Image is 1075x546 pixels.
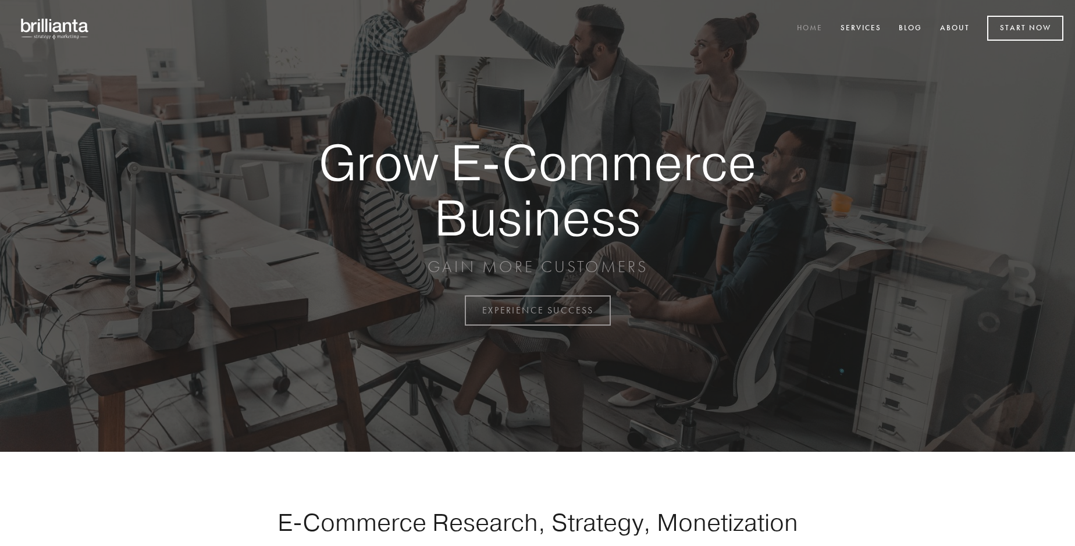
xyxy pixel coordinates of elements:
a: Services [833,19,889,38]
img: brillianta - research, strategy, marketing [12,12,99,45]
a: EXPERIENCE SUCCESS [465,295,611,326]
p: GAIN MORE CUSTOMERS [278,256,797,277]
h1: E-Commerce Research, Strategy, Monetization [241,508,834,537]
strong: Grow E-Commerce Business [278,135,797,245]
a: Blog [891,19,930,38]
a: Start Now [987,16,1063,41]
a: About [932,19,977,38]
a: Home [789,19,830,38]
